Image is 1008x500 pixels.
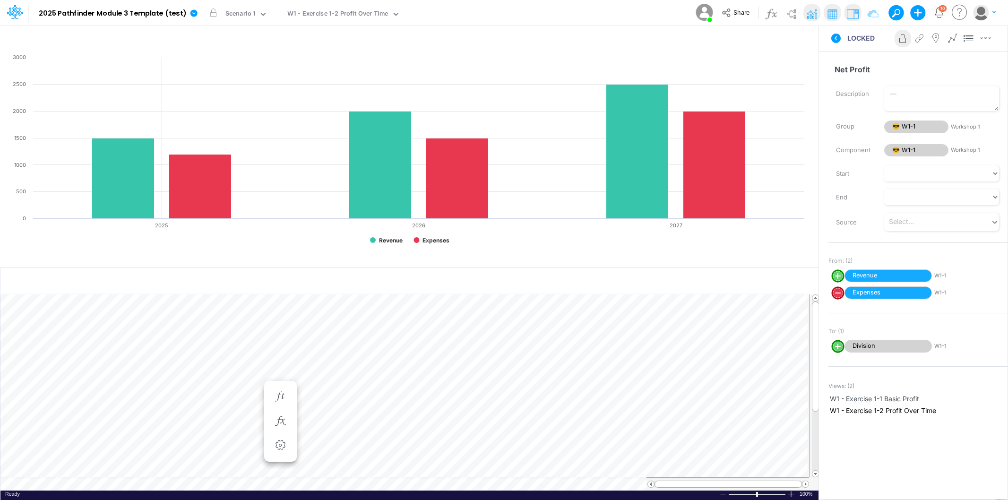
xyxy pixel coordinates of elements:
text: 2500 [13,81,26,87]
div: Zoom In [787,491,795,498]
input: — Node name — [828,60,999,78]
div: Scenario 1 [225,9,256,20]
span: W1 - Exercise 1-1 Basic Profit [830,394,1006,404]
div: W1 - Exercise 1-2 Profit Over Time [287,9,388,20]
span: Ready [5,491,20,497]
span: W1 - Exercise 1-2 Profit Over Time [830,405,1006,415]
span: 😎 W1-1 [884,144,948,157]
label: Source [829,215,877,231]
span: Workshop 1 [951,146,999,154]
div: 10 unread items [940,6,945,10]
img: User Image Icon [694,2,715,23]
div: Zoom Out [719,491,727,498]
b: 2025 Pathfinder Module 3 Template (test) [39,9,186,18]
label: End [829,190,877,206]
text: 1500 [14,135,26,141]
div: In Ready mode [5,491,20,498]
text: 3000 [13,54,26,60]
span: Views: ( 2 ) [828,382,854,390]
span: Expenses [844,286,932,299]
span: From: (2) [828,257,853,265]
div: Select... [889,217,914,227]
div: Zoom level [800,491,814,498]
label: Group [829,119,877,135]
text: 2026 [412,222,425,229]
text: 1000 [14,162,26,168]
svg: circle with outer border [831,286,844,300]
span: 100% [800,491,814,498]
text: Expenses [422,237,449,244]
span: Revenue [844,269,932,282]
button: Share [717,6,756,20]
span: Share [733,9,750,16]
span: LOCKED [847,33,875,43]
label: Description [829,86,877,102]
div: Zoom [756,492,758,497]
span: 😎 W1-1 [884,121,948,133]
svg: circle with outer border [831,340,844,353]
a: Notifications [934,7,945,18]
span: Division [844,340,932,353]
text: Revenue [379,237,403,244]
label: Start [829,166,877,182]
label: Component [829,142,877,158]
input: Type a title here [9,272,613,291]
text: 2000 [13,108,26,114]
text: 2027 [670,222,682,229]
text: 2025 [155,222,168,229]
input: Type a title here [8,29,717,49]
svg: circle with outer border [831,269,844,283]
span: To: (1) [828,327,844,336]
span: Workshop 1 [951,123,999,131]
div: Zoom [728,491,787,498]
text: 500 [16,188,26,195]
text: 0 [23,215,26,222]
